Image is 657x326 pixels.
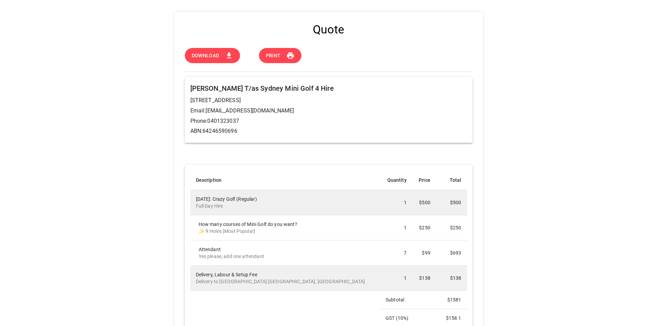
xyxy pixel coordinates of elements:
[190,117,467,125] p: Phone: 0401323037
[190,96,467,105] p: [STREET_ADDRESS]
[199,246,375,260] div: Attendant
[185,48,240,63] button: Download
[436,290,467,309] td: $ 1581
[436,265,467,290] td: $138
[412,240,436,265] td: $99
[196,271,375,285] div: Delivery, Labour & Setup Fee
[185,22,472,37] h4: Quote
[436,215,467,240] td: $250
[190,107,467,115] p: Email: [EMAIL_ADDRESS][DOMAIN_NAME]
[199,253,375,260] p: Yes please, add one attendant
[192,51,219,60] span: Download
[190,83,467,94] h6: [PERSON_NAME] T/as Sydney Mini Golf 4 Hire
[380,265,412,290] td: 1
[436,170,467,190] th: Total
[380,215,412,240] td: 1
[380,290,436,309] td: Subtotal
[266,51,281,60] span: Print
[199,221,375,235] div: How many courses of Mini Golf do you want?
[196,196,375,209] div: [DATE]: Crazy Golf (Regular)
[196,278,375,285] p: Delivery to [GEOGRAPHIC_DATA] [GEOGRAPHIC_DATA], [GEOGRAPHIC_DATA]
[412,215,436,240] td: $250
[412,190,436,215] td: $500
[412,170,436,190] th: Price
[259,48,301,63] button: Print
[380,170,412,190] th: Quantity
[380,190,412,215] td: 1
[196,202,375,209] p: Full Day Hire
[412,265,436,290] td: $138
[190,127,467,135] p: ABN: 64246590696
[436,240,467,265] td: $693
[190,170,380,190] th: Description
[380,240,412,265] td: 7
[436,190,467,215] td: $500
[199,228,375,235] p: ✨ 9 Holes [Most Popular]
